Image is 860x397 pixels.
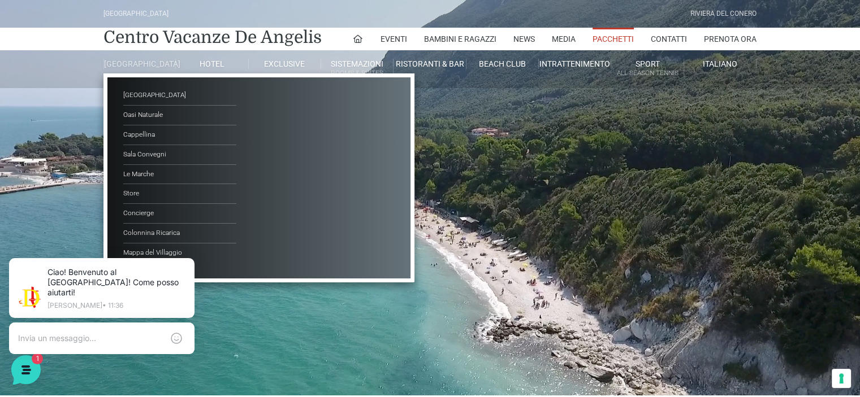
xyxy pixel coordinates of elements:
[466,59,539,69] a: Beach Club
[14,104,213,138] a: [PERSON_NAME]Ciao! Benvenuto al [GEOGRAPHIC_DATA]! Come posso aiutarti!7 s fa1
[321,59,394,80] a: SistemazioniRooms & Suites
[611,59,684,80] a: SportAll Season Tennis
[123,145,236,165] a: Sala Convegni
[54,58,192,64] p: [PERSON_NAME] • 11:36
[79,293,148,319] button: 1Messaggi
[9,50,190,72] p: La nostra missione è rendere la tua esperienza straordinaria!
[704,28,757,50] a: Prenota Ora
[18,110,41,132] img: light
[552,28,576,50] a: Media
[651,28,687,50] a: Contatti
[381,28,407,50] a: Eventi
[123,224,236,243] a: Colonnina Ricarica
[54,23,192,53] p: Ciao! Benvenuto al [GEOGRAPHIC_DATA]! Come posso aiutarti!
[120,187,208,197] a: Apri Centro Assistenza
[424,28,496,50] a: Bambini e Ragazzi
[539,59,611,69] a: Intrattenimento
[18,142,208,165] button: Inizia una conversazione
[103,59,176,69] a: [GEOGRAPHIC_DATA]
[148,293,217,319] button: Aiuto
[25,42,47,64] img: light
[249,59,321,69] a: Exclusive
[74,149,167,158] span: Inizia una conversazione
[191,108,208,119] p: 7 s fa
[197,122,208,133] span: 1
[9,9,190,45] h2: Ciao da De Angelis Resort 👋
[684,59,757,69] a: Italiano
[103,8,168,19] div: [GEOGRAPHIC_DATA]
[123,184,236,204] a: Store
[101,90,208,99] a: [DEMOGRAPHIC_DATA] tutto
[513,28,535,50] a: News
[103,26,322,49] a: Centro Vacanze De Angelis
[47,108,184,120] span: [PERSON_NAME]
[18,90,96,99] span: Le tue conversazioni
[98,309,128,319] p: Messaggi
[25,212,185,223] input: Cerca un articolo...
[394,59,466,69] a: Ristoranti & Bar
[174,309,191,319] p: Aiuto
[9,353,43,387] iframe: Customerly Messenger Launcher
[123,86,236,106] a: [GEOGRAPHIC_DATA]
[123,125,236,145] a: Cappellina
[123,106,236,125] a: Oasi Naturale
[47,122,184,133] p: Ciao! Benvenuto al [GEOGRAPHIC_DATA]! Come posso aiutarti!
[593,28,634,50] a: Pacchetti
[690,8,757,19] div: Riviera Del Conero
[113,292,121,300] span: 1
[832,369,851,388] button: Le tue preferenze relative al consenso per le tecnologie di tracciamento
[321,68,393,78] small: Rooms & Suites
[123,165,236,185] a: Le Marche
[34,309,53,319] p: Home
[123,243,236,263] a: Mappa del Villaggio
[18,187,88,197] span: Trova una risposta
[9,293,79,319] button: Home
[611,68,683,78] small: All Season Tennis
[123,204,236,224] a: Concierge
[703,59,737,68] span: Italiano
[176,59,248,69] a: Hotel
